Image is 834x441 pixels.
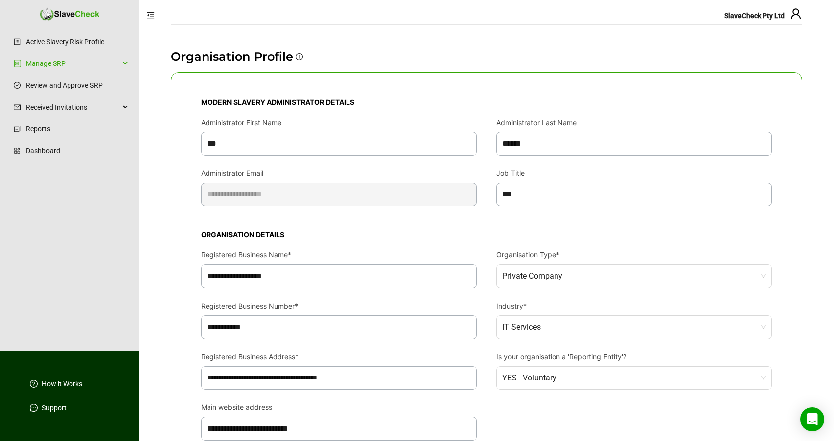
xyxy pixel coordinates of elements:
span: menu-fold [147,11,155,19]
span: SlaveCheck Pty Ltd [724,12,785,20]
div: Open Intercom Messenger [800,407,824,431]
a: Support [42,403,67,413]
label: Organisation Type* [496,250,566,260]
a: Dashboard [26,141,129,161]
input: Main website address [201,417,477,441]
span: MODERN SLAVERY ADMINISTRATOR DETAILS [201,98,354,106]
label: Registered Business Address* [201,351,306,362]
label: Registered Business Number* [201,301,305,312]
span: IT Services [502,316,766,339]
label: Job Title [496,168,532,179]
span: Private Company [502,265,766,288]
span: mail [14,104,21,111]
span: ORGANISATION DETAILS [201,230,284,239]
span: Received Invitations [26,97,120,117]
span: info-circle [296,41,303,72]
input: Job Title [496,183,772,206]
label: Administrator Last Name [496,117,584,128]
input: Registered Business Name* [201,264,477,288]
label: Industry* [496,301,534,312]
span: user [790,8,802,20]
input: Registered Business Number* [201,315,477,339]
span: message [30,404,38,412]
a: Review and Approve SRP [26,75,129,95]
h1: Organisation Profile [171,49,293,64]
a: Active Slavery Risk Profile [26,32,129,52]
label: Is your organisation a 'Reporting Entity'? [496,351,633,362]
label: Main website address [201,402,279,413]
label: Registered Business Name* [201,250,298,260]
span: group [14,60,21,67]
input: Administrator First Name [201,132,477,156]
label: Administrator Email [201,168,270,179]
input: Registered Business Address* [201,366,477,390]
a: How it Works [42,379,82,389]
a: Manage SRP [26,54,120,73]
label: Administrator First Name [201,117,288,128]
input: Administrator Last Name [496,132,772,156]
a: Reports [26,119,129,139]
span: question-circle [30,380,38,388]
input: Administrator Email [201,183,477,206]
span: YES - Voluntary [502,367,766,389]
